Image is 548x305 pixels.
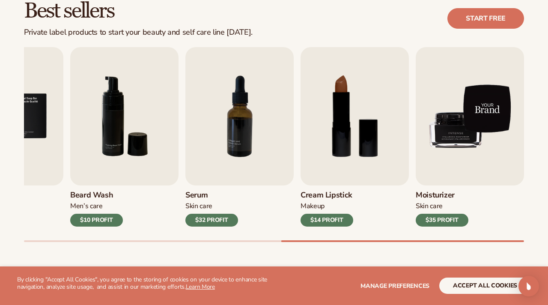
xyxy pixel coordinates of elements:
div: $35 PROFIT [416,214,468,227]
a: Learn More [186,283,215,291]
div: $10 PROFIT [70,214,123,227]
div: Makeup [301,202,353,211]
p: By clicking "Accept All Cookies", you agree to the storing of cookies on your device to enhance s... [17,276,274,291]
a: 7 / 9 [185,47,294,227]
div: Private label products to start your beauty and self care line [DATE]. [24,28,253,37]
div: Skin Care [416,202,468,211]
div: $14 PROFIT [301,214,353,227]
div: Men’s Care [70,202,123,211]
img: Shopify Image 10 [416,47,524,185]
div: Open Intercom Messenger [518,276,539,296]
span: Manage preferences [360,282,429,290]
a: 9 / 9 [416,47,524,227]
button: Manage preferences [360,278,429,294]
h3: Serum [185,191,238,200]
a: Start free [447,8,524,29]
h3: Cream Lipstick [301,191,353,200]
div: Skin Care [185,202,238,211]
h3: Moisturizer [416,191,468,200]
h3: Beard Wash [70,191,123,200]
a: 6 / 9 [70,47,179,227]
a: 8 / 9 [301,47,409,227]
button: accept all cookies [439,278,531,294]
div: $32 PROFIT [185,214,238,227]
